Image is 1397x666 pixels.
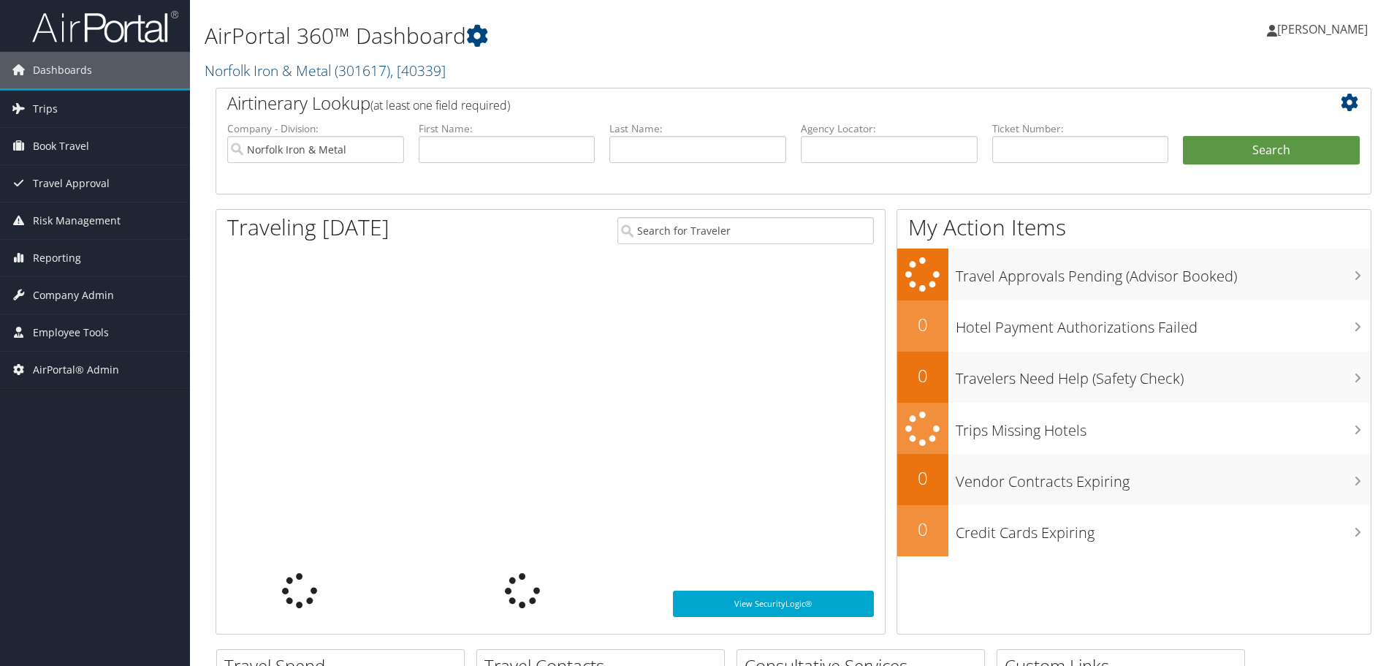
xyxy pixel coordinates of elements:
h3: Credit Cards Expiring [956,515,1371,543]
h3: Travelers Need Help (Safety Check) [956,361,1371,389]
h1: Traveling [DATE] [227,212,389,243]
a: 0Travelers Need Help (Safety Check) [897,352,1371,403]
a: [PERSON_NAME] [1267,7,1382,51]
span: Travel Approval [33,165,110,202]
span: Book Travel [33,128,89,164]
span: , [ 40339 ] [390,61,446,80]
span: AirPortal® Admin [33,352,119,388]
img: airportal-logo.png [32,10,178,44]
span: Trips [33,91,58,127]
a: 0Credit Cards Expiring [897,505,1371,556]
label: Last Name: [609,121,786,136]
label: First Name: [419,121,595,136]
button: Search [1183,136,1360,165]
h2: 0 [897,517,948,542]
a: 0Hotel Payment Authorizations Failed [897,300,1371,352]
h2: 0 [897,312,948,337]
span: ( 301617 ) [335,61,390,80]
a: 0Vendor Contracts Expiring [897,454,1371,505]
h2: 0 [897,466,948,491]
span: (at least one field required) [370,97,510,113]
h2: 0 [897,363,948,388]
a: View SecurityLogic® [673,591,874,617]
label: Agency Locator: [801,121,978,136]
h3: Trips Missing Hotels [956,413,1371,441]
h2: Airtinerary Lookup [227,91,1263,116]
span: Risk Management [33,203,121,239]
span: Employee Tools [33,314,109,351]
span: Dashboards [33,52,92,88]
h3: Vendor Contracts Expiring [956,464,1371,492]
a: Trips Missing Hotels [897,403,1371,455]
h3: Travel Approvals Pending (Advisor Booked) [956,259,1371,287]
h3: Hotel Payment Authorizations Failed [956,310,1371,338]
span: Company Admin [33,277,114,314]
label: Company - Division: [227,121,404,136]
a: Norfolk Iron & Metal [205,61,446,80]
a: Travel Approvals Pending (Advisor Booked) [897,249,1371,300]
label: Ticket Number: [992,121,1169,136]
span: Reporting [33,240,81,276]
input: Search for Traveler [617,217,874,244]
h1: AirPortal 360™ Dashboard [205,20,990,51]
span: [PERSON_NAME] [1277,21,1368,37]
h1: My Action Items [897,212,1371,243]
